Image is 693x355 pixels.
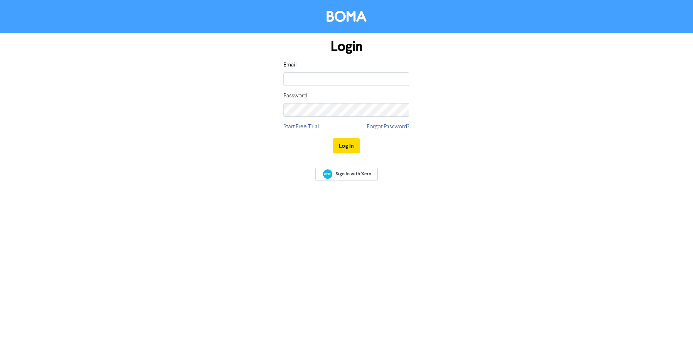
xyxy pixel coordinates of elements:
a: Forgot Password? [367,123,409,131]
img: Xero logo [323,169,332,179]
h1: Login [283,38,409,55]
a: Start Free Trial [283,123,319,131]
label: Password [283,92,307,100]
label: Email [283,61,297,69]
span: Sign In with Xero [336,171,371,177]
iframe: Chat Widget [657,321,693,355]
img: BOMA Logo [327,11,366,22]
a: Sign In with Xero [315,168,377,180]
button: Log In [333,138,360,153]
